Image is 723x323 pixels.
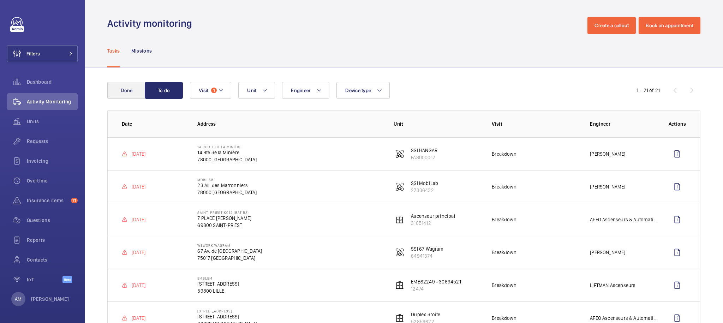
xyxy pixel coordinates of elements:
p: MobiLab [197,178,257,182]
p: Engineer [590,120,657,127]
span: Device type [345,88,371,93]
p: AM [15,295,22,303]
img: elevator.svg [395,314,404,322]
span: Insurance items [27,197,68,204]
span: 1 [211,88,217,93]
button: Book an appointment [639,17,700,34]
p: 23 All. des Marronniers [197,182,257,189]
span: Contacts [27,256,78,263]
p: SAINT‐PRIEST K012 (BAT B3) [197,210,251,215]
p: 64941374 [411,252,443,259]
p: LIFTMAN Ascenseurs [590,282,635,289]
img: fire_alarm.svg [395,248,404,257]
p: 67 Av. de [GEOGRAPHIC_DATA] [197,247,262,255]
p: Tasks [107,47,120,54]
span: Filters [26,50,40,57]
p: 78000 [GEOGRAPHIC_DATA] [197,156,257,163]
button: Done [107,82,145,99]
img: fire_alarm.svg [395,150,404,158]
button: Filters [7,45,78,62]
p: SSI HANGAR [411,147,437,154]
img: fire_alarm.svg [395,183,404,191]
p: 14 Route de la Minière [197,145,257,149]
p: [DATE] [132,150,145,157]
span: Engineer [291,88,311,93]
p: WeWork Wagram [197,243,262,247]
button: Engineer [282,82,329,99]
p: [PERSON_NAME] [590,183,625,190]
p: [DATE] [132,249,145,256]
span: Overtime [27,177,78,184]
p: [DATE] [132,216,145,223]
p: 12474 [411,285,461,292]
p: Date [122,120,186,127]
p: [DATE] [132,183,145,190]
span: Beta [62,276,72,283]
p: Breakdown [492,150,516,157]
p: Breakdown [492,183,516,190]
p: Missions [131,47,152,54]
p: Duplex droite [411,311,440,318]
img: elevator.svg [395,215,404,224]
p: SSI MobiLab [411,180,438,187]
p: Ascenseur principal [411,213,455,220]
p: [PERSON_NAME] [590,150,625,157]
p: 69800 SAINT-PRIEST [197,222,251,229]
span: IoT [27,276,62,283]
span: Dashboard [27,78,78,85]
span: Requests [27,138,78,145]
p: Breakdown [492,282,516,289]
p: FAS000012 [411,154,437,161]
p: Breakdown [492,249,516,256]
span: Unit [247,88,256,93]
button: Visit1 [190,82,231,99]
img: elevator.svg [395,281,404,289]
span: Questions [27,217,78,224]
p: Visit [492,120,579,127]
p: 59800 LILLE [197,287,239,294]
p: [DATE] [132,315,145,322]
p: Address [197,120,382,127]
span: Units [27,118,78,125]
button: Unit [238,82,275,99]
p: [STREET_ADDRESS] [197,313,257,320]
p: 27336432 [411,187,438,194]
p: 31051412 [411,220,455,227]
p: 7 PLACE [PERSON_NAME] [197,215,251,222]
p: 78000 [GEOGRAPHIC_DATA] [197,189,257,196]
span: Reports [27,237,78,244]
p: [PERSON_NAME] [590,249,625,256]
span: Visit [199,88,208,93]
p: Breakdown [492,216,516,223]
p: SSI 67 Wagram [411,245,443,252]
p: [DATE] [132,282,145,289]
span: Activity Monitoring [27,98,78,105]
p: AFEO Ascenseurs & Automatismes [590,315,657,322]
div: 1 – 21 of 21 [637,87,660,94]
span: Invoicing [27,157,78,165]
span: 71 [71,198,78,203]
h1: Activity monitoring [107,17,196,30]
p: Unit [394,120,480,127]
p: [STREET_ADDRESS] [197,309,257,313]
button: Device type [336,82,390,99]
p: Breakdown [492,315,516,322]
p: AFEO Ascenseurs & Automatismes [590,216,657,223]
p: EMB62249 - 30694521 [411,278,461,285]
p: EMBLEM [197,276,239,280]
button: Create a callout [587,17,636,34]
p: Actions [669,120,686,127]
p: [STREET_ADDRESS] [197,280,239,287]
p: 75017 [GEOGRAPHIC_DATA] [197,255,262,262]
p: 14 Rte de la Minière [197,149,257,156]
p: [PERSON_NAME] [31,295,69,303]
button: To do [145,82,183,99]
